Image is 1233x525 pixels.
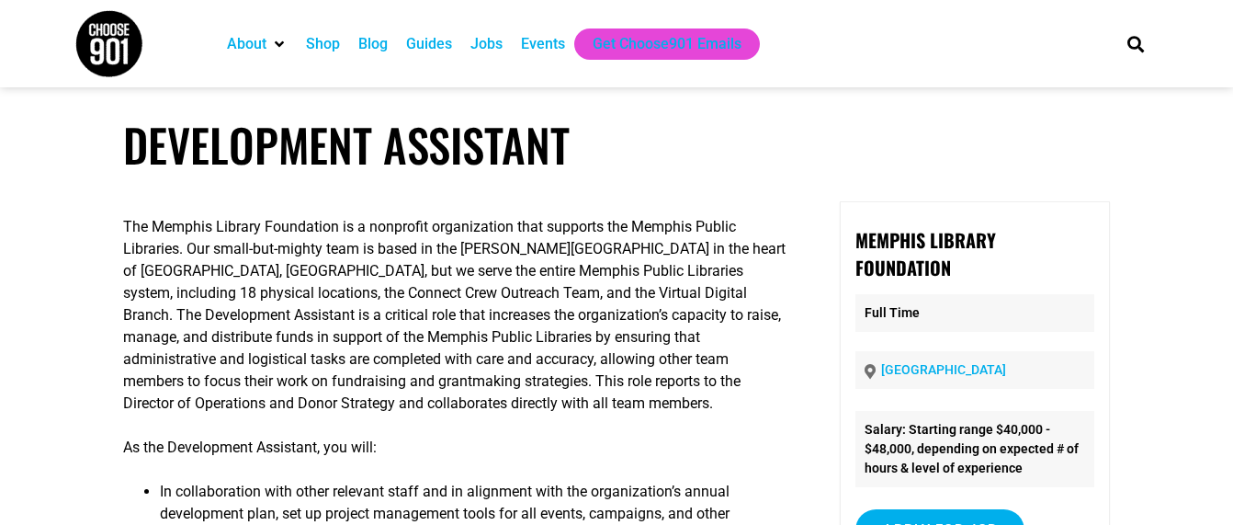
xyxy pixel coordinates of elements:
a: Guides [406,33,452,55]
div: About [218,29,297,60]
a: Events [521,33,565,55]
a: Shop [306,33,340,55]
div: Search [1121,29,1151,59]
a: Jobs [470,33,503,55]
a: About [227,33,266,55]
strong: Memphis Library Foundation [855,226,996,281]
a: Get Choose901 Emails [593,33,741,55]
p: Full Time [855,294,1093,332]
h1: Development Assistant [123,118,1110,172]
p: As the Development Assistant, you will: [123,437,790,459]
nav: Main nav [218,29,1096,60]
p: The Memphis Library Foundation is a nonprofit organization that supports the Memphis Public Libra... [123,216,790,415]
a: [GEOGRAPHIC_DATA] [881,362,1006,377]
li: Salary: Starting range $40,000 - $48,000, depending on expected # of hours & level of experience [855,411,1093,487]
a: Blog [358,33,388,55]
